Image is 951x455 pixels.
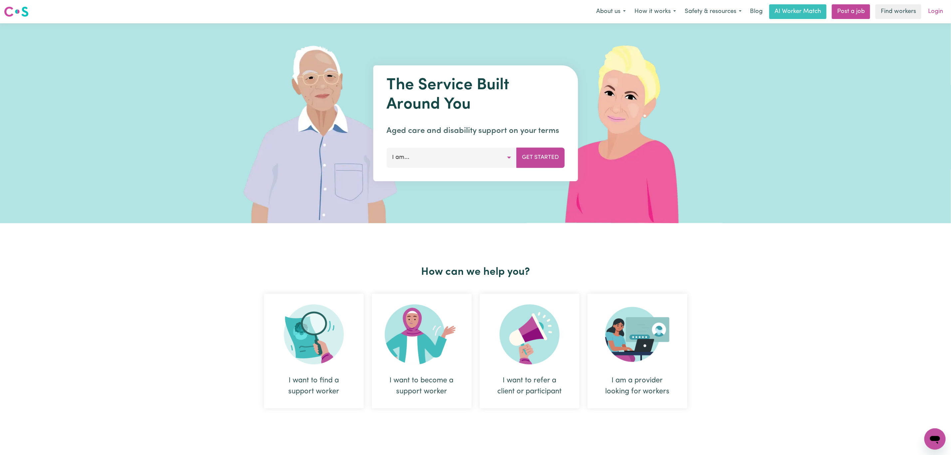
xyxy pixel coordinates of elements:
[630,5,680,19] button: How it works
[746,4,767,19] a: Blog
[372,294,472,408] div: I want to become a support worker
[875,4,921,19] a: Find workers
[264,294,364,408] div: I want to find a support worker
[260,266,691,278] h2: How can we help you?
[924,428,946,450] iframe: Button to launch messaging window, conversation in progress
[769,4,827,19] a: AI Worker Match
[284,304,344,364] img: Search
[386,125,565,137] p: Aged care and disability support on your terms
[603,375,671,397] div: I am a provider looking for workers
[500,304,560,364] img: Refer
[385,304,459,364] img: Become Worker
[496,375,564,397] div: I want to refer a client or participant
[386,148,517,168] button: I am...
[388,375,456,397] div: I want to become a support worker
[924,4,947,19] a: Login
[480,294,580,408] div: I want to refer a client or participant
[4,4,29,19] a: Careseekers logo
[4,6,29,18] img: Careseekers logo
[386,76,565,114] h1: The Service Built Around You
[592,5,630,19] button: About us
[605,304,670,364] img: Provider
[280,375,348,397] div: I want to find a support worker
[832,4,870,19] a: Post a job
[680,5,746,19] button: Safety & resources
[516,148,565,168] button: Get Started
[588,294,687,408] div: I am a provider looking for workers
